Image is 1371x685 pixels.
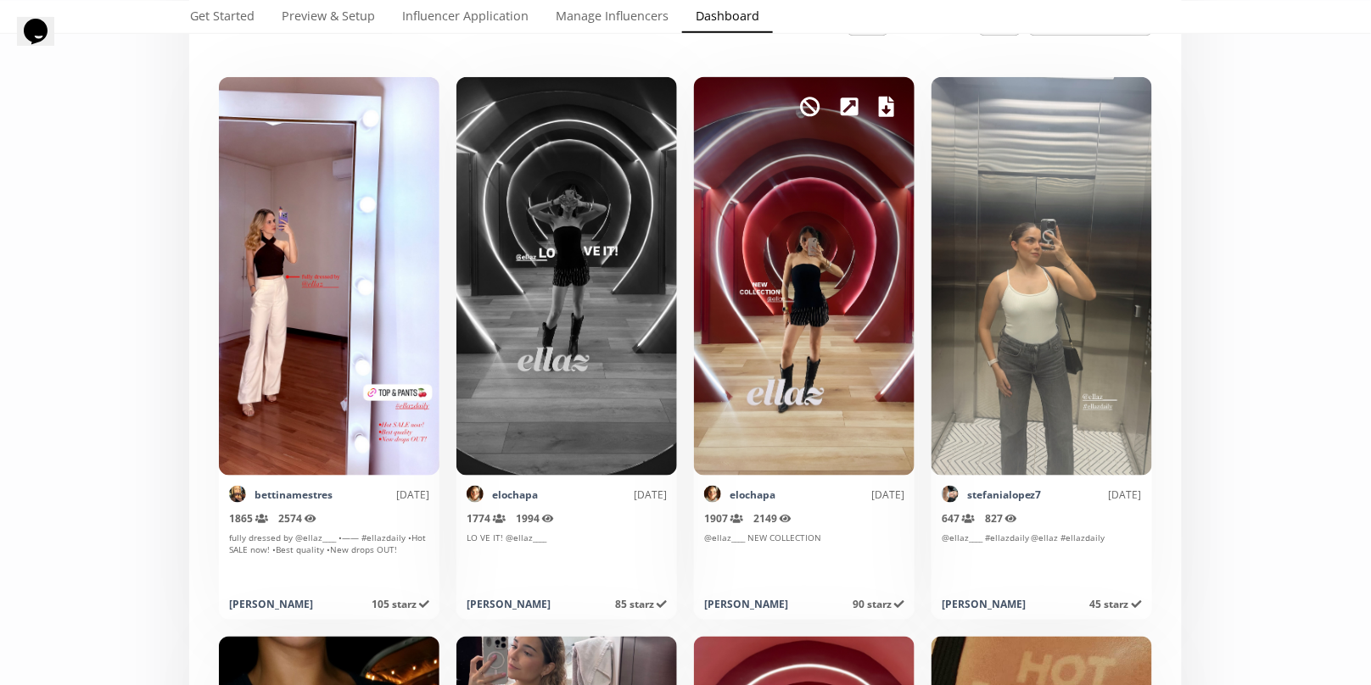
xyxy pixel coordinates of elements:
a: elochapa [492,487,538,502]
span: 827 [985,511,1017,526]
span: 85 starz [615,597,667,611]
span: 2149 [753,511,792,526]
div: [PERSON_NAME] [229,597,313,611]
div: @ellaz____ NEW COLLECTION [704,532,904,587]
img: 277910250_496315051974411_1763197771941810692_n.jpg [229,486,246,503]
span: 1774 [467,511,506,526]
span: 2574 [278,511,316,526]
div: fully dressed by @ellaz____ •—— #ellazdaily •Hot SALE now! •Best quality •New drops OUT! [229,532,429,587]
div: [PERSON_NAME] [704,597,788,611]
span: 90 starz [853,597,904,611]
div: [PERSON_NAME] [942,597,1026,611]
a: bettinamestres [255,487,333,502]
div: [DATE] [1042,487,1142,502]
img: 474078401_961768818707126_2550382748028374380_n.jpg [704,486,721,503]
div: [PERSON_NAME] [467,597,551,611]
span: 1865 [229,511,268,526]
span: 1907 [704,511,743,526]
div: LO VE IT! @ellaz____ [467,532,667,587]
a: stefanialopez7 [967,487,1042,502]
iframe: chat widget [17,17,71,68]
div: [DATE] [538,487,667,502]
img: 474078401_961768818707126_2550382748028374380_n.jpg [467,486,484,503]
span: 105 starz [372,597,429,611]
span: 1994 [516,511,554,526]
span: 647 [942,511,975,526]
div: @ellaz____ #ellazdaily @ellaz #ellazdaily [942,532,1142,587]
img: 486029938_4894567070767919_6244361350027608586_n.jpg [942,486,959,503]
div: [DATE] [333,487,429,502]
div: [DATE] [775,487,904,502]
a: elochapa [730,487,775,502]
span: 45 starz [1090,597,1142,611]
